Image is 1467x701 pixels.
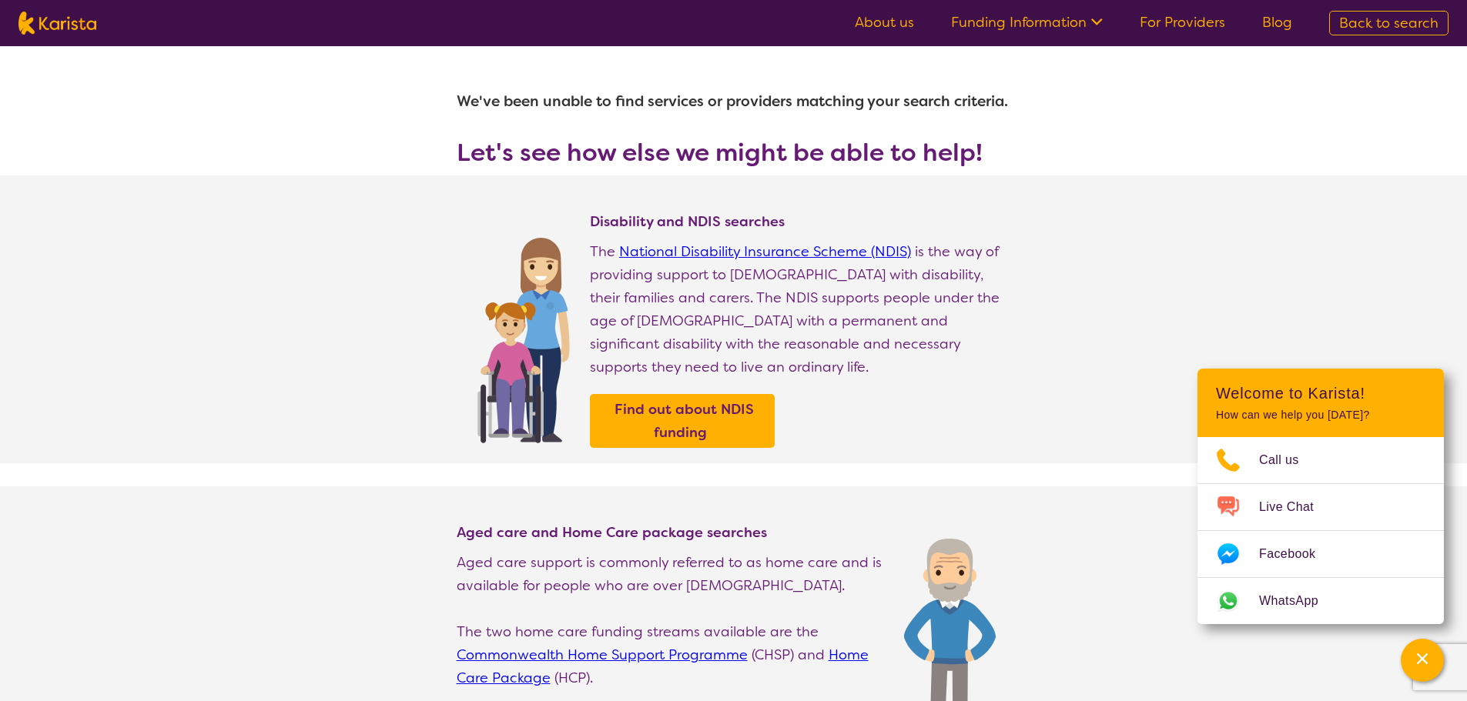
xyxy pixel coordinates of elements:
[1262,13,1292,32] a: Blog
[1140,13,1225,32] a: For Providers
[1259,542,1334,566] span: Facebook
[951,13,1103,32] a: Funding Information
[619,242,911,261] a: National Disability Insurance Scheme (NDIS)
[457,620,889,689] p: The two home care funding streams available are the (CHSP) and (HCP).
[457,551,889,597] p: Aged care support is commonly referred to as home care and is available for people who are over [...
[457,83,1011,120] h1: We've been unable to find services or providers matching your search criteria.
[457,523,889,542] h4: Aged care and Home Care package searches
[594,398,771,444] a: Find out about NDIS funding
[615,400,754,442] b: Find out about NDIS funding
[457,139,1011,166] h3: Let's see how else we might be able to help!
[1259,496,1332,519] span: Live Chat
[855,13,914,32] a: About us
[590,212,1011,231] h4: Disability and NDIS searches
[472,228,574,443] img: Find NDIS and Disability services and providers
[1259,449,1318,472] span: Call us
[590,240,1011,379] p: The is the way of providing support to [DEMOGRAPHIC_DATA] with disability, their families and car...
[18,12,96,35] img: Karista logo
[1216,409,1425,422] p: How can we help you [DATE]?
[1339,14,1439,32] span: Back to search
[1259,589,1337,613] span: WhatsApp
[457,646,748,664] a: Commonwealth Home Support Programme
[1329,11,1449,35] a: Back to search
[1197,437,1444,624] ul: Choose channel
[1216,384,1425,402] h2: Welcome to Karista!
[1197,578,1444,624] a: Web link opens in a new tab.
[1401,639,1444,682] button: Channel Menu
[1197,369,1444,624] div: Channel Menu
